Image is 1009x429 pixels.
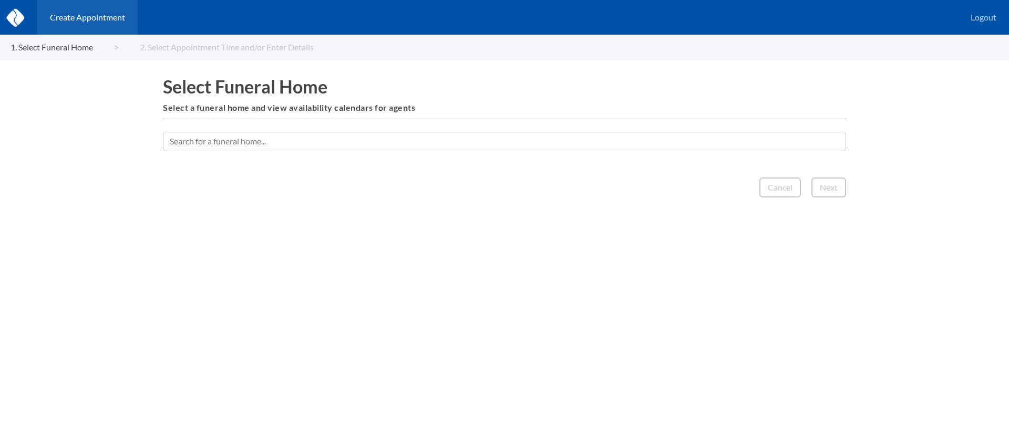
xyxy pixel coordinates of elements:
button: Next [811,177,846,197]
h6: Select a funeral home and view availability calendars for agents [163,103,846,112]
input: Search for a funeral home... [163,132,846,151]
button: Cancel [759,177,801,197]
a: 1. Select Funeral Home [11,43,119,52]
h1: Select Funeral Home [163,76,846,97]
